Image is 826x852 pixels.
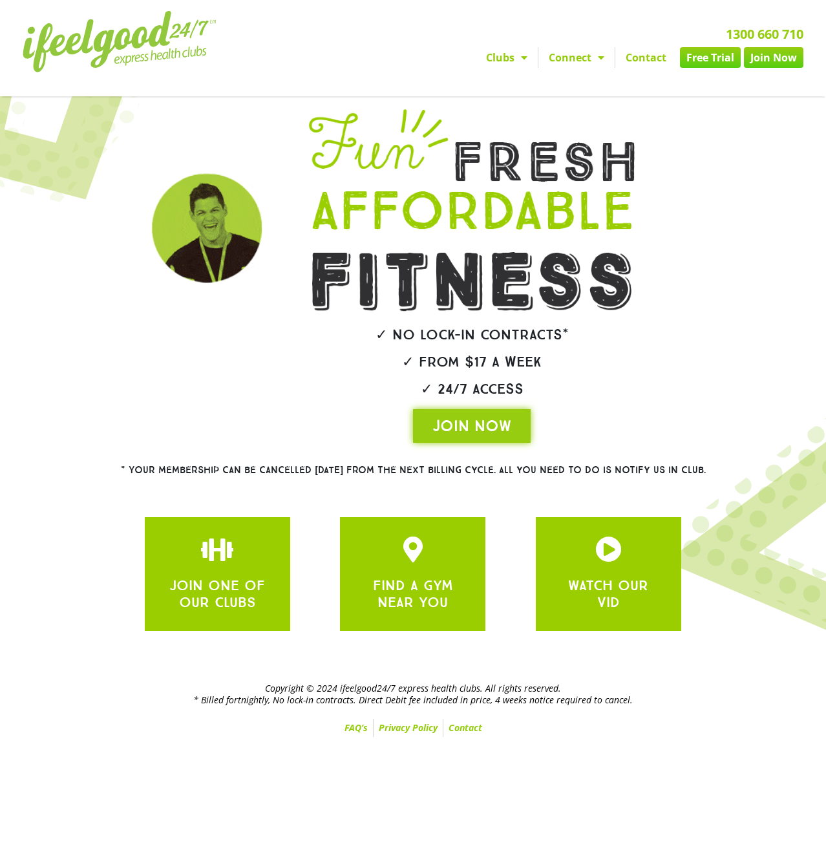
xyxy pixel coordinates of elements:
a: Clubs [476,47,538,68]
a: JOIN ONE OF OUR CLUBS [204,537,230,562]
h2: * Your membership can be cancelled [DATE] from the next billing cycle. All you need to do is noti... [74,465,752,475]
a: Join Now [744,47,803,68]
a: 1300 660 710 [726,25,803,43]
nav: Menu [6,719,820,737]
a: Connect [538,47,615,68]
h2: ✓ From $17 a week [272,355,672,369]
a: JOIN ONE OF OUR CLUBS [595,537,621,562]
h2: ✓ 24/7 Access [272,382,672,396]
a: Contact [615,47,677,68]
a: JOIN ONE OF OUR CLUBS [400,537,426,562]
h2: Copyright © 2024 ifeelgood24/7 express health clubs. All rights reserved. * Billed fortnightly, N... [6,683,820,706]
a: Contact [443,719,487,737]
a: Free Trial [680,47,741,68]
a: FIND A GYM NEAR YOU [373,577,453,611]
a: JOIN NOW [413,409,531,443]
nav: Menu [301,47,803,68]
a: JOIN ONE OF OUR CLUBS [169,577,265,611]
h2: ✓ No lock-in contracts* [272,328,672,342]
a: Privacy Policy [374,719,443,737]
span: JOIN NOW [432,416,511,436]
a: WATCH OUR VID [568,577,648,611]
a: FAQ’s [339,719,373,737]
